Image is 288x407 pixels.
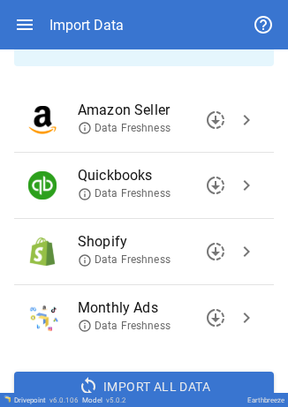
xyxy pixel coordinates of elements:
img: Monthly Ads [28,304,60,332]
span: downloading [205,175,226,196]
button: Import All Data [14,372,274,403]
span: Amazon Seller [78,100,231,121]
span: chevron_right [236,241,257,262]
span: Quickbooks [78,165,231,186]
span: v 5.0.2 [106,396,126,404]
span: chevron_right [236,307,257,328]
img: Drivepoint [4,396,11,403]
span: chevron_right [236,175,257,196]
span: downloading [205,241,226,262]
span: Data Freshness [78,121,171,136]
span: Import All Data [103,376,210,398]
div: Import Data [49,17,124,34]
span: chevron_right [236,109,257,131]
img: Quickbooks [28,171,57,200]
span: Data Freshness [78,319,171,334]
img: Amazon Seller [28,106,57,134]
span: Data Freshness [78,186,171,201]
span: Data Freshness [78,252,171,268]
b: [DATE] 10:28 AM . [58,20,235,52]
span: downloading [205,307,226,328]
span: downloading [205,109,226,131]
span: sync [78,376,99,397]
span: Shopify [78,231,231,252]
img: Shopify [28,237,57,266]
div: Drivepoint [14,396,79,404]
div: Earthbreeze [247,396,284,404]
div: Model [82,396,126,404]
span: Monthly Ads [78,298,231,319]
span: v 6.0.106 [49,396,79,404]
